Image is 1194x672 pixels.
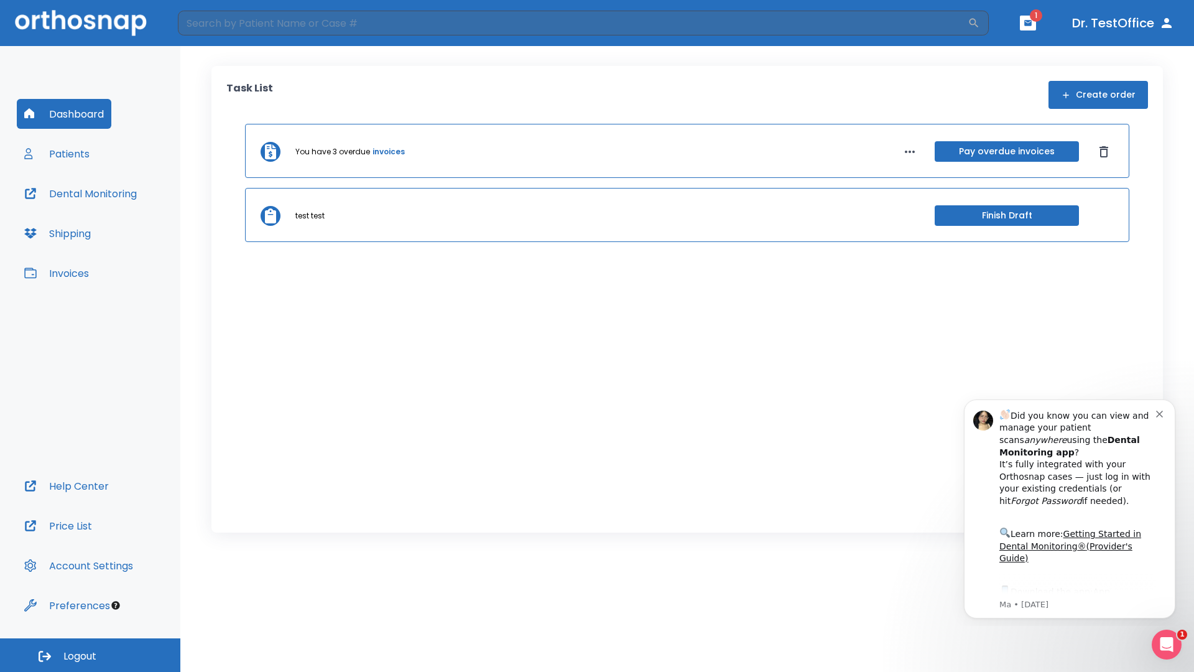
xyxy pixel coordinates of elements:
[945,388,1194,626] iframe: Intercom notifications message
[54,198,165,221] a: App Store
[373,146,405,157] a: invoices
[935,205,1079,226] button: Finish Draft
[54,211,211,222] p: Message from Ma, sent 5w ago
[17,511,99,541] button: Price List
[1030,9,1042,22] span: 1
[17,590,118,620] button: Preferences
[178,11,968,35] input: Search by Patient Name or Case #
[17,179,144,208] button: Dental Monitoring
[17,218,98,248] button: Shipping
[63,650,96,663] span: Logout
[17,258,96,288] button: Invoices
[935,141,1079,162] button: Pay overdue invoices
[295,146,370,157] p: You have 3 overdue
[15,10,147,35] img: Orthosnap
[54,195,211,259] div: Download the app: | ​ Let us know if you need help getting started!
[226,81,273,109] p: Task List
[17,99,111,129] button: Dashboard
[1094,142,1114,162] button: Dismiss
[1048,81,1148,109] button: Create order
[295,210,325,222] p: test test
[17,139,97,169] button: Patients
[110,600,121,611] div: Tooltip anchor
[1067,12,1179,34] button: Dr. TestOffice
[17,471,116,501] button: Help Center
[211,19,221,29] button: Dismiss notification
[17,551,141,581] button: Account Settings
[1152,630,1182,660] iframe: Intercom live chat
[1177,630,1187,640] span: 1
